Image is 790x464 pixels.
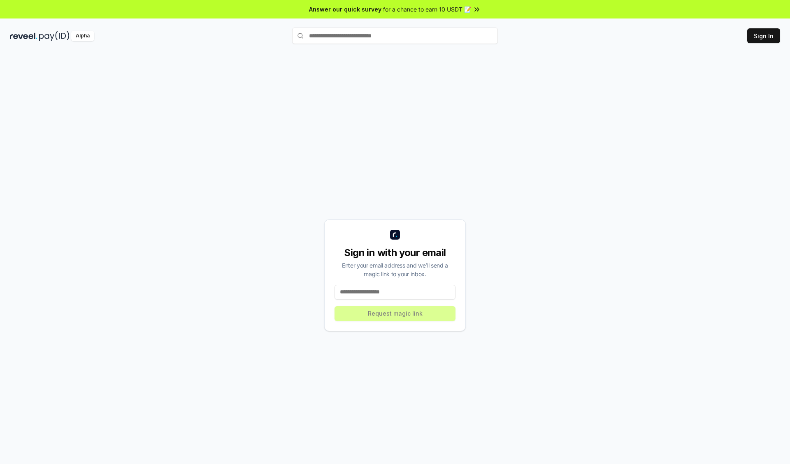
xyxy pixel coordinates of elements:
div: Enter your email address and we’ll send a magic link to your inbox. [335,261,455,278]
span: for a chance to earn 10 USDT 📝 [383,5,471,14]
span: Answer our quick survey [309,5,381,14]
img: pay_id [39,31,70,41]
button: Sign In [747,28,780,43]
div: Sign in with your email [335,246,455,259]
div: Alpha [71,31,94,41]
img: logo_small [390,230,400,240]
img: reveel_dark [10,31,37,41]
